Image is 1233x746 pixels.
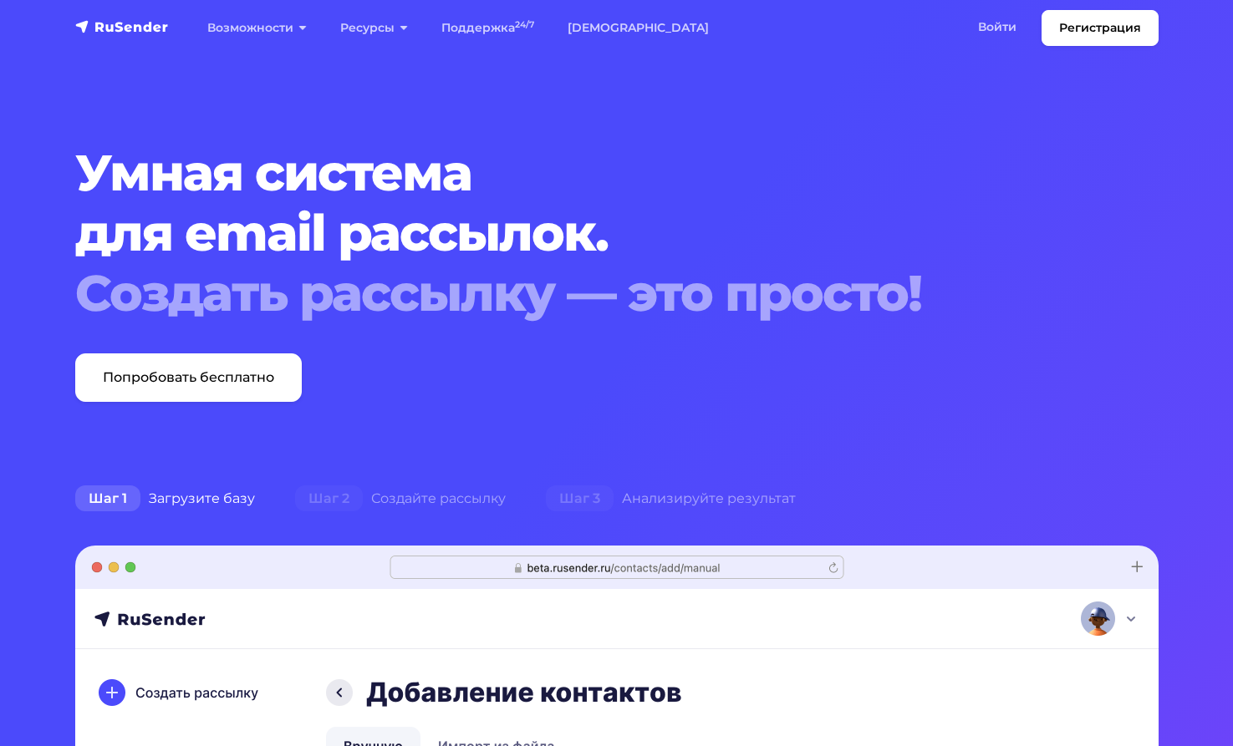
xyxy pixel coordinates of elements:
[526,482,816,515] div: Анализируйте результат
[515,19,534,30] sup: 24/7
[55,482,275,515] div: Загрузите базу
[275,482,526,515] div: Создайте рассылку
[551,11,726,45] a: [DEMOGRAPHIC_DATA]
[75,263,1067,323] div: Создать рассылку — это просто!
[961,10,1033,44] a: Войти
[324,11,425,45] a: Ресурсы
[75,18,169,35] img: RuSender
[191,11,324,45] a: Возможности
[75,485,140,512] span: Шаг 1
[75,353,302,402] a: Попробовать бесплатно
[425,11,551,45] a: Поддержка24/7
[75,143,1067,323] h1: Умная система для email рассылок.
[295,485,363,512] span: Шаг 2
[1042,10,1159,46] a: Регистрация
[546,485,614,512] span: Шаг 3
